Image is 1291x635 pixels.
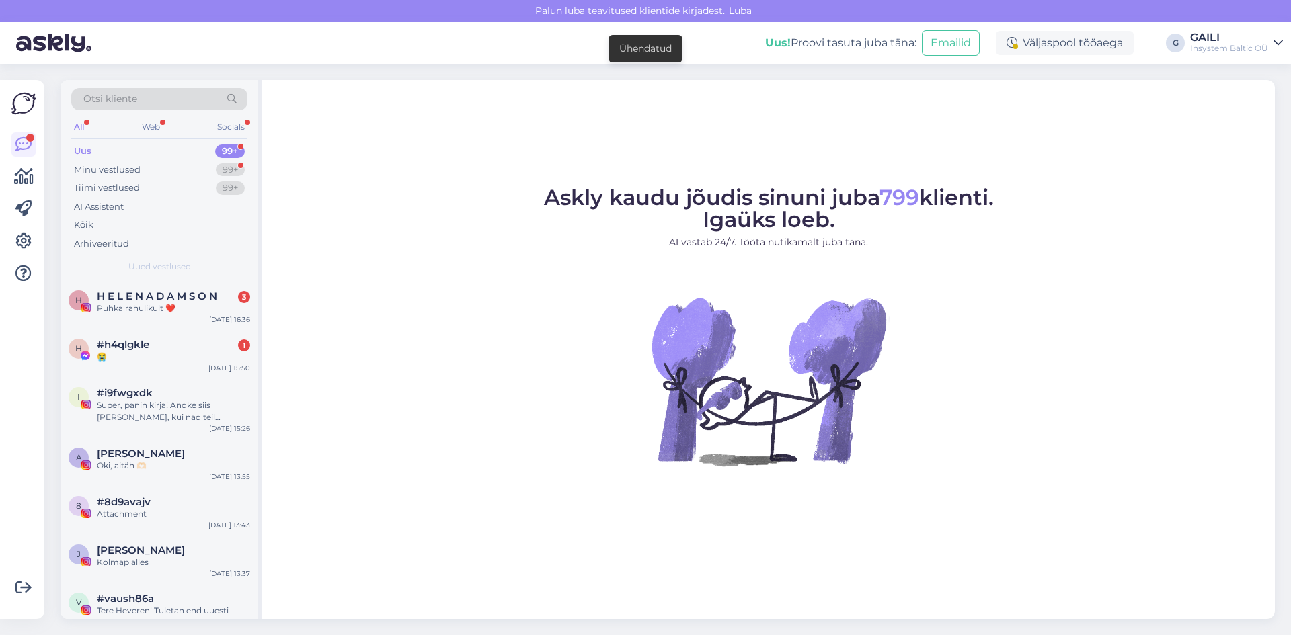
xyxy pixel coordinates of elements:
[74,237,129,251] div: Arhiveeritud
[77,549,81,559] span: J
[77,392,80,402] span: i
[619,42,672,56] div: Ühendatud
[1190,32,1283,54] a: GAILIInsystem Baltic OÜ
[97,544,185,556] span: Janeli Haugas
[238,291,250,303] div: 3
[208,363,250,373] div: [DATE] 15:50
[765,36,791,49] b: Uus!
[648,260,890,502] img: No Chat active
[75,295,82,305] span: H
[139,118,163,136] div: Web
[1190,43,1268,54] div: Insystem Baltic OÜ
[76,597,81,607] span: v
[97,351,250,363] div: 😭
[76,501,81,511] span: 8
[922,30,980,56] button: Emailid
[209,472,250,482] div: [DATE] 13:55
[83,92,137,106] span: Otsi kliente
[71,118,87,136] div: All
[74,144,91,158] div: Uus
[209,423,250,433] div: [DATE] 15:26
[544,184,994,232] span: Askly kaudu jõudis sinuni juba klienti. Igaüks loeb.
[765,35,916,51] div: Proovi tasuta juba täna:
[74,200,124,214] div: AI Assistent
[725,5,756,17] span: Luba
[996,31,1134,55] div: Väljaspool tööaega
[209,568,250,579] div: [DATE] 13:37
[97,290,217,302] span: H E L E N A D A M S O N
[97,605,250,629] div: Tere Heveren! Tuletan end uuesti meelde, loodetavasti ei [PERSON_NAME] tükkiv :) [PERSON_NAME] mä...
[74,181,140,195] div: Tiimi vestlused
[214,118,247,136] div: Socials
[209,314,250,325] div: [DATE] 16:36
[238,339,250,351] div: 1
[75,343,82,353] span: h
[74,163,141,177] div: Minu vestlused
[1190,32,1268,43] div: GAILI
[11,91,36,116] img: Askly Logo
[97,339,149,351] span: #h4qlgkle
[97,448,185,460] span: Anete Toming
[97,387,153,399] span: #i9fwgxdk
[1166,34,1185,52] div: G
[76,452,82,462] span: A
[544,235,994,249] p: AI vastab 24/7. Tööta nutikamalt juba täna.
[97,556,250,568] div: Kolmap alles
[216,181,245,195] div: 99+
[97,496,151,508] span: #8d9avajv
[97,460,250,472] div: Oki, aitäh 🫶🏻
[215,144,245,158] div: 99+
[216,163,245,177] div: 99+
[97,399,250,423] div: Super, panin kirja! Andke siis [PERSON_NAME], kui nad teil [PERSON_NAME] on ja mis mõtted tekivad :)
[97,508,250,520] div: Attachment
[97,302,250,314] div: Puhka rahulikult ❤️
[208,520,250,530] div: [DATE] 13:43
[74,218,93,232] div: Kõik
[879,184,919,210] span: 799
[128,261,191,273] span: Uued vestlused
[97,593,154,605] span: #vaush86a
